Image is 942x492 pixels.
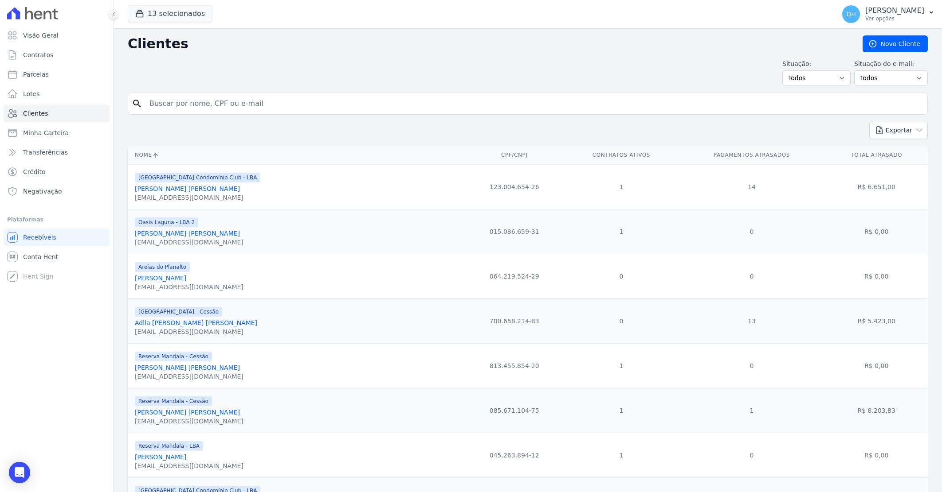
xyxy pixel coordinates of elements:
td: 085.671.104-75 [464,388,564,433]
td: 1 [564,433,678,477]
td: 700.658.214-83 [464,298,564,343]
a: Conta Hent [4,248,110,266]
span: DH [846,11,856,17]
span: Areias do Planalto [135,262,190,272]
th: Nome [128,146,464,164]
td: R$ 6.651,00 [825,164,928,209]
span: Parcelas [23,70,49,79]
div: [EMAIL_ADDRESS][DOMAIN_NAME] [135,283,243,291]
td: 813.455.854-20 [464,343,564,388]
a: [PERSON_NAME] [135,453,186,461]
div: [EMAIL_ADDRESS][DOMAIN_NAME] [135,193,260,202]
td: R$ 0,00 [825,433,928,477]
div: [EMAIL_ADDRESS][DOMAIN_NAME] [135,238,243,247]
input: Buscar por nome, CPF ou e-mail [144,95,924,112]
label: Situação do e-mail: [854,59,928,69]
a: Recebíveis [4,229,110,246]
th: Contratos Ativos [564,146,678,164]
button: Exportar [869,122,928,139]
td: 1 [564,388,678,433]
td: 1 [564,209,678,254]
p: [PERSON_NAME] [865,6,924,15]
td: 0 [679,209,825,254]
td: 0 [679,254,825,298]
i: search [132,98,142,109]
a: Parcelas [4,66,110,83]
div: Plataformas [7,214,106,225]
td: 1 [564,164,678,209]
td: R$ 8.203,83 [825,388,928,433]
div: [EMAIL_ADDRESS][DOMAIN_NAME] [135,417,243,426]
span: Minha Carteira [23,128,69,137]
td: 123.004.654-26 [464,164,564,209]
span: Reserva Mandala - Cessão [135,396,212,406]
span: Recebíveis [23,233,56,242]
a: Minha Carteira [4,124,110,142]
span: Negativação [23,187,62,196]
a: Adlla [PERSON_NAME] [PERSON_NAME] [135,319,257,326]
a: [PERSON_NAME] [PERSON_NAME] [135,409,240,416]
td: 1 [679,388,825,433]
td: 1 [564,343,678,388]
a: [PERSON_NAME] [PERSON_NAME] [135,364,240,371]
a: [PERSON_NAME] [PERSON_NAME] [135,185,240,192]
td: 0 [564,298,678,343]
p: Ver opções [865,15,924,22]
td: R$ 0,00 [825,254,928,298]
div: [EMAIL_ADDRESS][DOMAIN_NAME] [135,372,243,381]
h2: Clientes [128,36,848,52]
a: Crédito [4,163,110,181]
td: 015.086.659-31 [464,209,564,254]
span: Transferências [23,148,68,157]
td: R$ 5.423,00 [825,298,928,343]
a: Lotes [4,85,110,103]
div: Open Intercom Messenger [9,462,30,483]
span: Contratos [23,50,53,59]
th: Pagamentos Atrasados [679,146,825,164]
a: Novo Cliente [863,35,928,52]
td: 13 [679,298,825,343]
label: Situação: [782,59,851,69]
td: R$ 0,00 [825,209,928,254]
span: Visão Geral [23,31,59,40]
button: 13 selecionados [128,5,212,22]
td: 0 [679,433,825,477]
td: 0 [564,254,678,298]
span: [GEOGRAPHIC_DATA] - Cessão [135,307,222,317]
th: CPF/CNPJ [464,146,564,164]
a: Transferências [4,143,110,161]
span: Oasis Laguna - LBA 2 [135,217,198,227]
span: Reserva Mandala - LBA [135,441,203,451]
div: [EMAIL_ADDRESS][DOMAIN_NAME] [135,461,243,470]
button: DH [PERSON_NAME] Ver opções [835,2,942,27]
a: Visão Geral [4,27,110,44]
a: [PERSON_NAME] [135,275,186,282]
a: [PERSON_NAME] [PERSON_NAME] [135,230,240,237]
span: Conta Hent [23,252,58,261]
span: [GEOGRAPHIC_DATA] Condomínio Club - LBA [135,173,260,182]
td: 064.219.524-29 [464,254,564,298]
span: Crédito [23,167,46,176]
span: Clientes [23,109,48,118]
td: 14 [679,164,825,209]
td: 0 [679,343,825,388]
th: Total Atrasado [825,146,928,164]
a: Negativação [4,182,110,200]
div: [EMAIL_ADDRESS][DOMAIN_NAME] [135,327,257,336]
a: Contratos [4,46,110,64]
td: R$ 0,00 [825,343,928,388]
a: Clientes [4,105,110,122]
td: 045.263.894-12 [464,433,564,477]
span: Lotes [23,89,40,98]
span: Reserva Mandala - Cessão [135,352,212,361]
